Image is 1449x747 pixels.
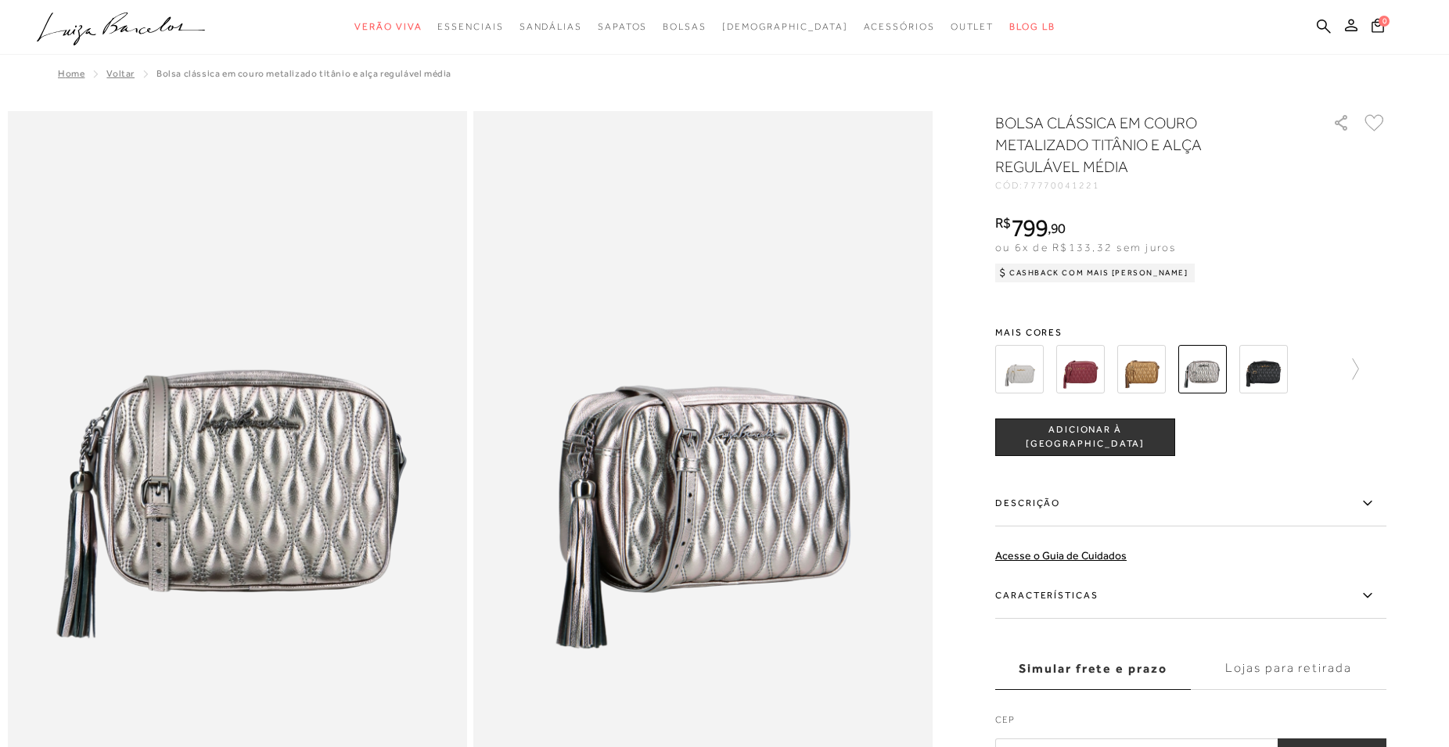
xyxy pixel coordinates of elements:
[663,21,707,32] span: Bolsas
[995,648,1191,690] label: Simular frete e prazo
[995,328,1386,337] span: Mais cores
[722,21,848,32] span: [DEMOGRAPHIC_DATA]
[520,21,582,32] span: Sandálias
[663,13,707,41] a: noSubCategoriesText
[995,481,1386,526] label: Descrição
[156,68,451,79] span: BOLSA CLÁSSICA EM COURO METALIZADO TITÂNIO E ALÇA REGULÁVEL MÉDIA
[1009,13,1055,41] a: BLOG LB
[995,264,1195,282] div: Cashback com Mais [PERSON_NAME]
[437,21,503,32] span: Essenciais
[58,68,84,79] a: Home
[951,21,994,32] span: Outlet
[1239,345,1288,393] img: BOLSA CLÁSSICA EM COURO PRETO E ALÇA REGULÁVEL MÉDIA
[995,216,1011,230] i: R$
[1011,214,1048,242] span: 799
[995,345,1044,393] img: BOLSA CLÁSSICA EM COURO CINZA ESTANHO E ALÇA REGULÁVEL MÉDIA
[995,549,1127,562] a: Acesse o Guia de Cuidados
[1056,345,1105,393] img: BOLSA CLÁSSICA EM COURO MARSALA E ALÇA REGULÁVEL MÉDIA
[354,13,422,41] a: noSubCategoriesText
[598,13,647,41] a: noSubCategoriesText
[106,68,135,79] a: Voltar
[1009,21,1055,32] span: BLOG LB
[437,13,503,41] a: noSubCategoriesText
[951,13,994,41] a: noSubCategoriesText
[1178,345,1227,393] img: BOLSA CLÁSSICA EM COURO METALIZADO TITÂNIO E ALÇA REGULÁVEL MÉDIA
[1191,648,1386,690] label: Lojas para retirada
[598,21,647,32] span: Sapatos
[995,713,1386,734] label: CEP
[995,181,1308,190] div: CÓD:
[1023,180,1100,191] span: 77770041221
[995,418,1175,456] button: ADICIONAR À [GEOGRAPHIC_DATA]
[995,241,1176,253] span: ou 6x de R$133,32 sem juros
[1367,17,1389,38] button: 0
[1048,221,1066,235] i: ,
[722,13,848,41] a: noSubCategoriesText
[520,13,582,41] a: noSubCategoriesText
[995,112,1289,178] h1: BOLSA CLÁSSICA EM COURO METALIZADO TITÂNIO E ALÇA REGULÁVEL MÉDIA
[995,573,1386,619] label: Características
[1379,16,1390,27] span: 0
[354,21,422,32] span: Verão Viva
[864,21,935,32] span: Acessórios
[996,423,1174,451] span: ADICIONAR À [GEOGRAPHIC_DATA]
[1117,345,1166,393] img: BOLSA CLÁSSICA EM COURO METALIZADO OURO VELHO E ALÇA REGULÁVEL MÉDIA
[1051,220,1066,236] span: 90
[864,13,935,41] a: noSubCategoriesText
